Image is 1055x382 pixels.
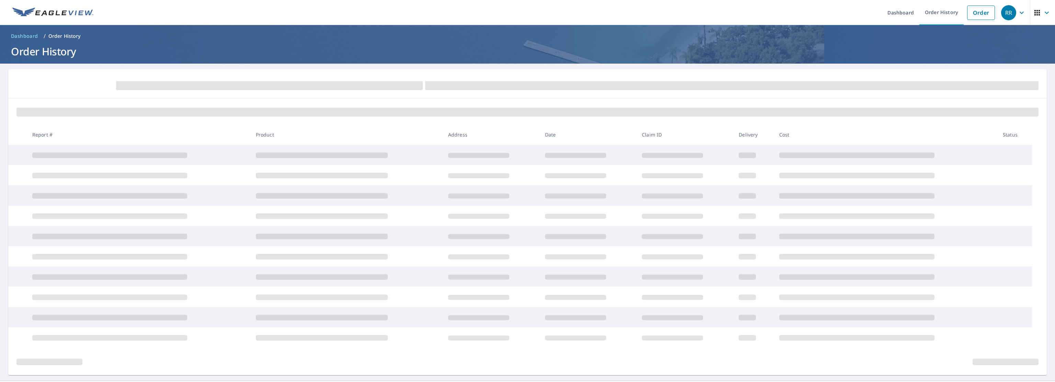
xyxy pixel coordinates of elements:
[1001,5,1016,20] div: RR
[48,33,81,40] p: Order History
[733,124,773,145] th: Delivery
[8,31,41,42] a: Dashboard
[636,124,733,145] th: Claim ID
[12,8,93,18] img: EV Logo
[250,124,443,145] th: Product
[11,33,38,40] span: Dashboard
[44,32,46,40] li: /
[443,124,540,145] th: Address
[774,124,997,145] th: Cost
[8,31,1047,42] nav: breadcrumb
[8,44,1047,58] h1: Order History
[27,124,250,145] th: Report #
[540,124,636,145] th: Date
[967,6,995,20] a: Order
[997,124,1032,145] th: Status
